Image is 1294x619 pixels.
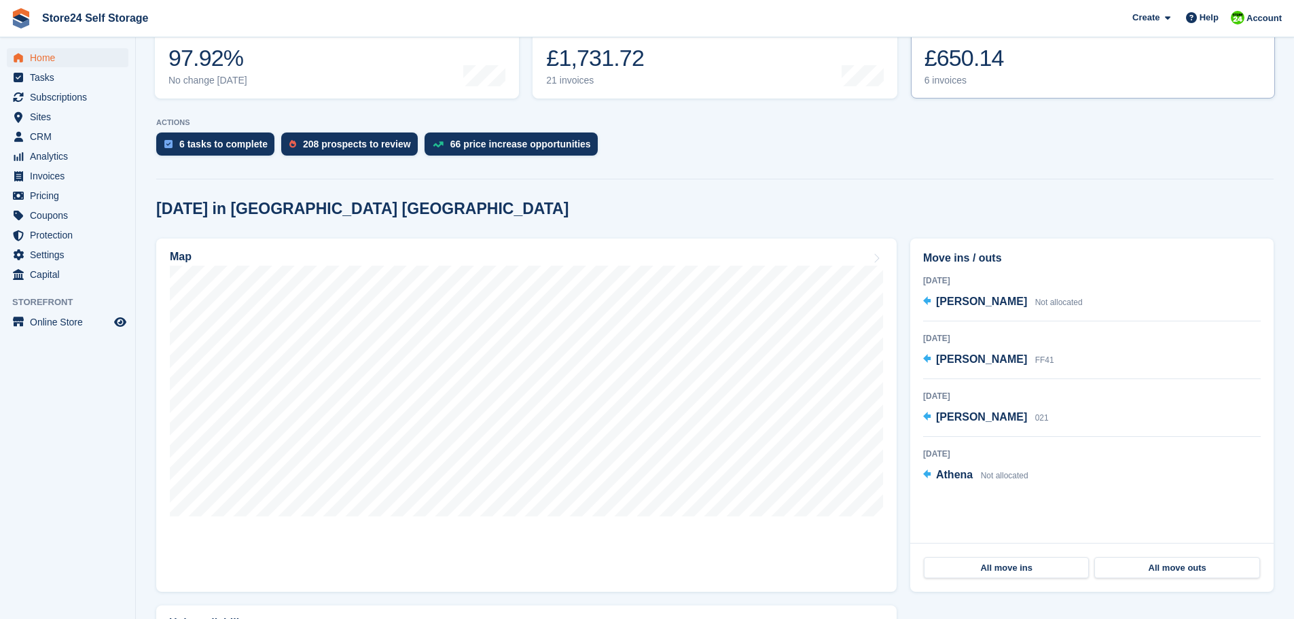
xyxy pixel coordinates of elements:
[7,48,128,67] a: menu
[156,238,897,592] a: Map
[30,147,111,166] span: Analytics
[7,166,128,185] a: menu
[923,467,1028,484] a: Athena Not allocated
[281,132,425,162] a: 208 prospects to review
[1231,11,1244,24] img: Robert Sears
[1132,11,1160,24] span: Create
[156,132,281,162] a: 6 tasks to complete
[30,313,111,332] span: Online Store
[164,140,173,148] img: task-75834270c22a3079a89374b754ae025e5fb1db73e45f91037f5363f120a921f8.svg
[923,294,1083,311] a: [PERSON_NAME] Not allocated
[923,409,1049,427] a: [PERSON_NAME] 021
[7,313,128,332] a: menu
[1035,413,1049,423] span: 021
[1094,557,1259,579] a: All move outs
[7,186,128,205] a: menu
[37,7,154,29] a: Store24 Self Storage
[7,68,128,87] a: menu
[30,127,111,146] span: CRM
[425,132,605,162] a: 66 price increase opportunities
[7,265,128,284] a: menu
[936,411,1027,423] span: [PERSON_NAME]
[303,139,411,149] div: 208 prospects to review
[923,390,1261,402] div: [DATE]
[1200,11,1219,24] span: Help
[168,44,247,72] div: 97.92%
[924,75,1018,86] div: 6 invoices
[1035,298,1083,307] span: Not allocated
[923,275,1261,287] div: [DATE]
[30,107,111,126] span: Sites
[7,147,128,166] a: menu
[533,12,897,99] a: Month-to-date sales £1,731.72 21 invoices
[30,48,111,67] span: Home
[30,68,111,87] span: Tasks
[112,314,128,330] a: Preview store
[156,200,569,218] h2: [DATE] in [GEOGRAPHIC_DATA] [GEOGRAPHIC_DATA]
[30,88,111,107] span: Subscriptions
[936,353,1027,365] span: [PERSON_NAME]
[923,448,1261,460] div: [DATE]
[450,139,591,149] div: 66 price increase opportunities
[7,127,128,146] a: menu
[30,226,111,245] span: Protection
[981,471,1028,480] span: Not allocated
[7,206,128,225] a: menu
[546,44,647,72] div: £1,731.72
[923,332,1261,344] div: [DATE]
[7,245,128,264] a: menu
[7,226,128,245] a: menu
[12,296,135,309] span: Storefront
[179,139,268,149] div: 6 tasks to complete
[170,251,192,263] h2: Map
[30,265,111,284] span: Capital
[936,296,1027,307] span: [PERSON_NAME]
[924,44,1018,72] div: £650.14
[1246,12,1282,25] span: Account
[289,140,296,148] img: prospect-51fa495bee0391a8d652442698ab0144808aea92771e9ea1ae160a38d050c398.svg
[168,75,247,86] div: No change [DATE]
[924,557,1089,579] a: All move ins
[11,8,31,29] img: stora-icon-8386f47178a22dfd0bd8f6a31ec36ba5ce8667c1dd55bd0f319d3a0aa187defe.svg
[7,107,128,126] a: menu
[923,351,1054,369] a: [PERSON_NAME] FF41
[936,469,973,480] span: Athena
[911,12,1275,99] a: Awaiting payment £650.14 6 invoices
[30,206,111,225] span: Coupons
[1035,355,1054,365] span: FF41
[30,245,111,264] span: Settings
[433,141,444,147] img: price_increase_opportunities-93ffe204e8149a01c8c9dc8f82e8f89637d9d84a8eef4429ea346261dce0b2c0.svg
[156,118,1274,127] p: ACTIONS
[155,12,519,99] a: Occupancy 97.92% No change [DATE]
[30,186,111,205] span: Pricing
[30,166,111,185] span: Invoices
[546,75,647,86] div: 21 invoices
[923,250,1261,266] h2: Move ins / outs
[7,88,128,107] a: menu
